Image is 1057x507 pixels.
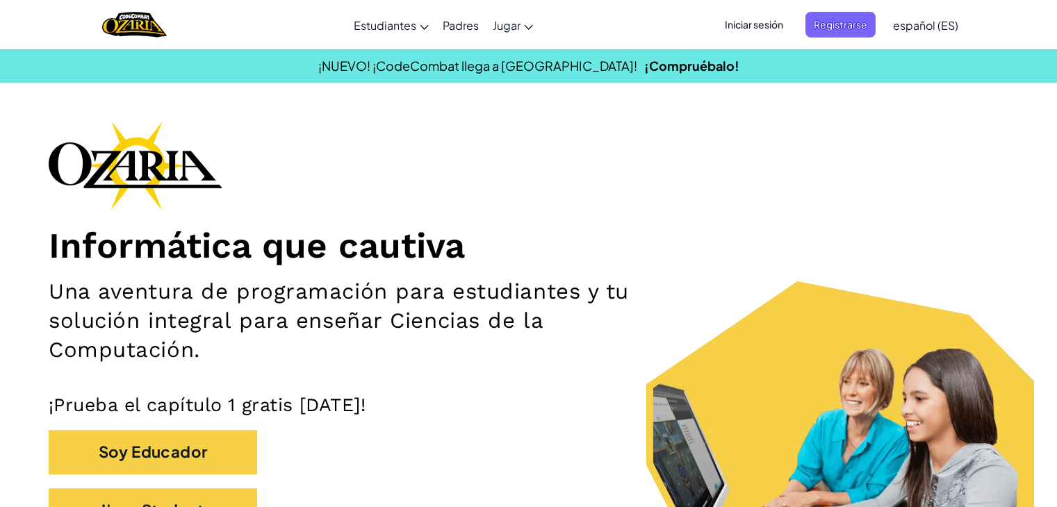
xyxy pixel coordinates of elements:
[886,6,965,44] a: español (ES)
[318,58,637,74] span: ¡NUEVO! ¡CodeCombat llega a [GEOGRAPHIC_DATA]!
[49,277,691,365] h2: Una aventura de programación para estudiantes y tu solución integral para enseñar Ciencias de la ...
[486,6,540,44] a: Jugar
[716,12,792,38] button: Iniciar sesión
[893,18,958,33] span: español (ES)
[49,224,1008,267] h1: Informática que cautiva
[49,393,1008,416] p: ¡Prueba el capítulo 1 gratis [DATE]!
[347,6,436,44] a: Estudiantes
[49,121,222,210] img: Ozaria branding logo
[644,58,739,74] a: ¡Compruébalo!
[493,18,521,33] span: Jugar
[49,430,257,474] button: Soy Educador
[102,10,167,39] img: Home
[102,10,167,39] a: Ozaria by CodeCombat logo
[436,6,486,44] a: Padres
[805,12,876,38] button: Registrarse
[354,18,416,33] span: Estudiantes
